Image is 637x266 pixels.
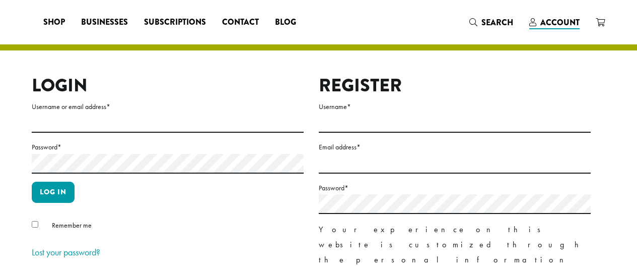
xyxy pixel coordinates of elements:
[319,100,591,113] label: Username
[461,14,521,31] a: Search
[319,75,591,96] h2: Register
[81,16,128,29] span: Businesses
[32,75,304,96] h2: Login
[481,17,513,28] span: Search
[52,221,92,230] span: Remember me
[35,14,73,30] a: Shop
[32,246,100,258] a: Lost your password?
[222,16,259,29] span: Contact
[540,17,580,28] span: Account
[32,141,304,153] label: Password
[32,182,75,203] button: Log in
[43,16,65,29] span: Shop
[32,100,304,113] label: Username or email address
[319,182,591,194] label: Password
[275,16,296,29] span: Blog
[319,141,591,153] label: Email address
[144,16,206,29] span: Subscriptions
